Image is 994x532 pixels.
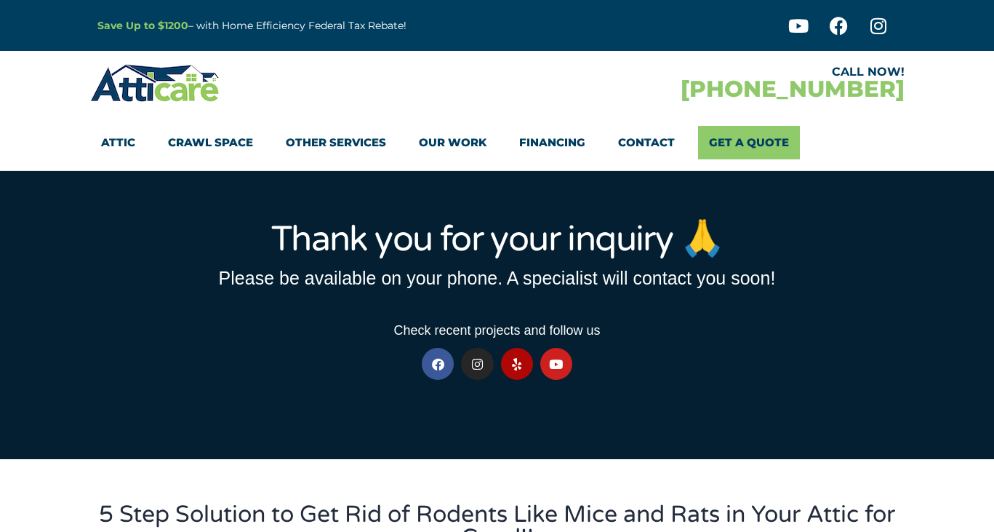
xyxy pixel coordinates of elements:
[97,19,188,32] a: Save Up to $1200
[286,126,386,159] a: Other Services
[519,126,585,159] a: Financing
[168,126,253,159] a: Crawl Space
[101,126,894,159] nav: Menu
[618,126,675,159] a: Contact
[698,126,800,159] a: Get A Quote
[97,324,897,337] h3: Check recent projects and follow us
[97,269,897,287] h3: Please be available on your phone. A specialist will contact you soon!
[97,17,569,34] p: – with Home Efficiency Federal Tax Rebate!
[419,126,486,159] a: Our Work
[101,126,135,159] a: Attic
[497,66,905,78] div: CALL NOW!
[97,222,897,257] h1: Thank you for your inquiry 🙏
